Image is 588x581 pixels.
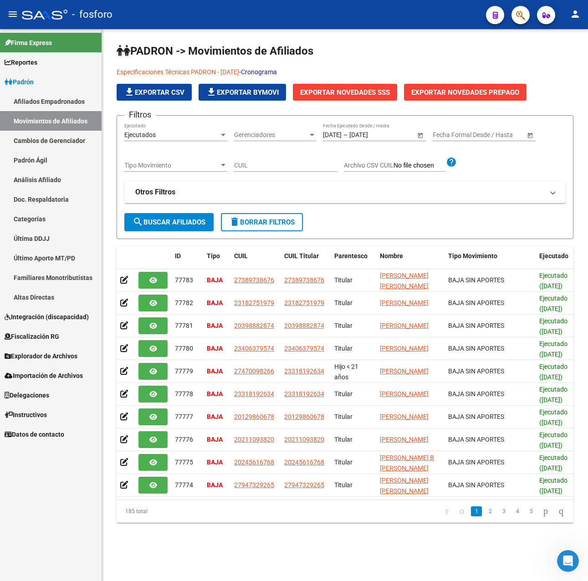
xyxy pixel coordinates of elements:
span: Ejecutado ([DATE]) [539,477,568,494]
span: BAJA SIN APORTES [448,322,504,329]
datatable-header-cell: CUIL Titular [281,246,331,276]
a: 4 [512,506,523,516]
span: – [343,131,348,139]
strong: Otros Filtros [135,187,175,197]
span: 20245616768 [284,459,324,466]
strong: BAJA [207,299,223,306]
span: [PERSON_NAME] [380,322,429,329]
strong: BAJA [207,322,223,329]
h3: Filtros [124,108,156,121]
span: Titular [334,481,353,489]
span: 23406379574 [234,345,274,352]
span: Titular [334,276,353,284]
span: Importación de Archivos [5,371,83,381]
span: Ejecutado ([DATE]) [539,386,568,403]
span: Ejecutado ([DATE]) [539,431,568,449]
input: Archivo CSV CUIL [394,162,446,170]
a: 3 [498,506,509,516]
li: page 5 [524,504,538,519]
a: Cronograma [241,68,277,76]
span: Titular [334,390,353,398]
span: BAJA SIN APORTES [448,413,504,420]
span: 20211093820 [284,436,324,443]
span: Titular [334,322,353,329]
span: 27947329265 [284,481,324,489]
span: Archivo CSV CUIL [344,162,394,169]
span: Titular [334,345,353,352]
button: Open calendar [525,130,535,140]
mat-icon: menu [7,9,18,20]
strong: BAJA [207,276,223,284]
span: BAJA SIN APORTES [448,459,504,466]
a: Especificaciones Técnicas PADRON - [DATE] [117,68,239,76]
a: 2 [485,506,496,516]
span: 20398882874 [234,322,274,329]
span: Reportes [5,57,37,67]
input: Start date [433,131,461,139]
span: [PERSON_NAME] [380,345,429,352]
span: Titular [334,436,353,443]
datatable-header-cell: CUIL [230,246,281,276]
span: 20211093820 [234,436,274,443]
input: End date [469,131,513,139]
a: go to first page [441,506,453,516]
iframe: Intercom live chat [557,550,579,572]
span: 20245616768 [234,459,274,466]
a: go to previous page [455,506,468,516]
span: PADRON -> Movimientos de Afiliados [117,45,313,57]
span: Titular [334,413,353,420]
a: 5 [526,506,537,516]
span: Titular [334,459,353,466]
span: 27389738676 [284,276,324,284]
span: 77778 [175,390,193,398]
span: 27389738676 [234,276,274,284]
span: Ejecutado ([DATE]) [539,317,568,335]
span: Ejecutado ([DATE]) [539,340,568,358]
span: Firma Express [5,38,52,48]
span: BAJA SIN APORTES [448,367,504,375]
datatable-header-cell: Parentesco [331,246,376,276]
div: 185 total [117,500,206,523]
span: 20129860678 [234,413,274,420]
span: Tipo Movimiento [124,162,219,169]
strong: BAJA [207,367,223,375]
span: Tipo Movimiento [448,252,497,260]
span: 77776 [175,436,193,443]
button: Buscar Afiliados [124,213,214,231]
span: BAJA SIN APORTES [448,481,504,489]
span: Delegaciones [5,390,49,400]
span: [PERSON_NAME] [380,436,429,443]
li: page 2 [483,504,497,519]
span: 23318192634 [234,390,274,398]
span: Exportar CSV [124,88,184,97]
span: Ejecutados [124,131,156,138]
button: Exportar Novedades Prepago [404,84,527,101]
span: 23182751979 [234,299,274,306]
mat-icon: person [570,9,581,20]
span: - fosforo [72,5,112,25]
mat-icon: delete [229,216,240,227]
span: Datos de contacto [5,429,64,439]
span: Integración (discapacidad) [5,312,89,322]
a: go to last page [555,506,568,516]
button: Borrar Filtros [221,213,303,231]
strong: BAJA [207,390,223,398]
button: Open calendar [415,130,425,140]
span: 23318192634 [284,390,324,398]
span: [PERSON_NAME] [380,299,429,306]
span: 23318192634 [284,367,324,375]
span: Ejecutado ([DATE]) [539,454,568,472]
strong: BAJA [207,459,223,466]
p: - [117,67,573,77]
span: Nombre [380,252,403,260]
strong: BAJA [207,413,223,420]
button: Exportar CSV [117,84,192,101]
strong: BAJA [207,345,223,352]
li: page 1 [470,504,483,519]
span: BAJA SIN APORTES [448,345,504,352]
span: Parentesco [334,252,368,260]
span: Gerenciadores [234,131,308,139]
span: Buscar Afiliados [133,218,205,226]
span: 77779 [175,367,193,375]
span: Hijo < 21 años [334,363,358,381]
